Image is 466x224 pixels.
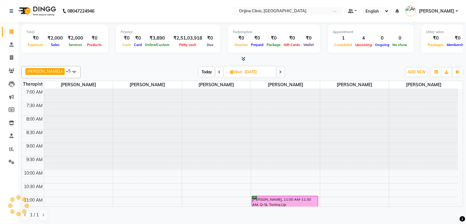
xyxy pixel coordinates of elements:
div: 0 [391,35,409,42]
div: ₹0 [85,35,103,42]
div: [PERSON_NAME], 11:00 AM-11:30 AM, Q-SL Toning Lip [252,196,318,209]
div: 11:00 AM [23,197,44,203]
div: Redemption [233,29,315,35]
span: Wallet [302,43,315,47]
span: Gift Cards [282,43,302,47]
img: logo [16,2,58,20]
div: 7:00 AM [25,89,44,95]
div: ₹0 [302,35,315,42]
div: ₹0 [282,35,302,42]
div: ₹3,890 [143,35,171,42]
span: [PERSON_NAME] [113,81,182,89]
div: 4 [354,35,373,42]
span: [PERSON_NAME] [320,81,389,89]
div: ₹0 [426,35,445,42]
span: Products [85,43,103,47]
div: ₹0 [205,35,215,42]
span: No show [391,43,409,47]
div: 7:30 AM [25,102,44,109]
div: ₹2,51,03,918 [171,35,205,42]
span: Cash [121,43,132,47]
span: [PERSON_NAME] [419,8,454,14]
span: Wed [229,70,243,74]
div: Total [26,29,103,35]
div: ₹0 [132,35,143,42]
div: 9:30 AM [25,156,44,163]
span: Services [67,43,84,47]
span: [PERSON_NAME] [182,81,251,89]
div: ₹0 [26,35,45,42]
span: Completed [333,43,354,47]
span: [PERSON_NAME] [389,81,458,89]
div: ₹0 [265,35,282,42]
div: Therapist [22,81,44,87]
span: Ongoing [373,43,391,47]
span: [PERSON_NAME] [251,81,320,89]
span: Due [205,43,215,47]
span: Sales [49,43,61,47]
span: Prepaid [249,43,265,47]
span: Package [265,43,282,47]
div: 8:00 AM [25,116,44,122]
span: Petty cash [178,43,198,47]
div: Appointment [333,29,409,35]
div: 9:00 AM [25,143,44,149]
a: x [60,69,63,74]
div: ₹0 [233,35,249,42]
div: ₹2,000 [65,35,85,42]
button: ADD NEW [406,68,427,76]
span: 1 / 1 [30,212,39,218]
span: +5 [66,68,75,73]
div: ₹0 [121,35,132,42]
div: ₹2,000 [45,35,65,42]
span: Packages [426,43,445,47]
div: 10:00 AM [23,170,44,176]
span: Card [132,43,143,47]
img: Archana Gaikwad [405,6,416,16]
b: 08047224946 [67,2,94,20]
div: ₹0 [249,35,265,42]
span: Upcoming [354,43,373,47]
div: 0 [373,35,391,42]
span: [PERSON_NAME] [44,81,113,89]
span: Today [199,67,214,77]
span: Expenses [26,43,45,47]
span: Voucher [233,43,249,47]
div: 8:30 AM [25,129,44,136]
span: Online/Custom [143,43,171,47]
div: 1 [333,35,354,42]
div: 10:30 AM [23,183,44,190]
input: 2025-09-03 [243,68,274,77]
span: [PERSON_NAME] [27,69,60,74]
div: Finance [121,29,215,35]
span: ADD NEW [407,70,426,74]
